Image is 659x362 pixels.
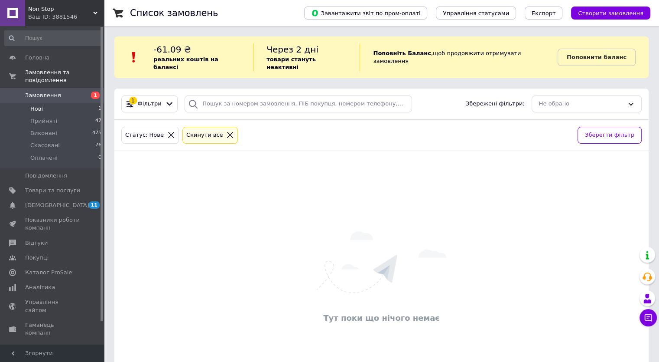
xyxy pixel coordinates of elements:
[443,10,509,16] span: Управління статусами
[95,142,101,149] span: 76
[266,56,316,70] b: товари стануть неактивні
[539,99,624,109] div: Не обрано
[153,44,191,55] span: -61.09 ₴
[30,154,58,162] span: Оплачені
[25,283,55,291] span: Аналітика
[28,13,104,21] div: Ваш ID: 3881546
[153,56,218,70] b: реальних коштів на балансі
[89,201,100,209] span: 11
[360,43,558,71] div: , щоб продовжити отримувати замовлення
[311,9,420,17] span: Завантажити звіт по пром-оплаті
[525,7,563,20] button: Експорт
[123,131,166,140] div: Статус: Нове
[562,10,650,16] a: Створити замовлення
[585,131,634,140] span: Зберегти фільтр
[30,142,60,149] span: Скасовані
[25,69,104,84] span: Замовлення та повідомлення
[25,239,48,247] span: Відгуки
[25,269,72,276] span: Каталог ProSale
[30,117,57,125] span: Прийняті
[30,129,57,137] span: Виконані
[127,51,140,64] img: :exclamation:
[4,30,102,46] input: Пошук
[25,254,49,262] span: Покупці
[25,344,47,352] span: Маркет
[138,100,162,108] span: Фільтри
[25,321,80,337] span: Гаманець компанії
[436,7,516,20] button: Управління статусами
[25,54,49,62] span: Головна
[25,298,80,314] span: Управління сайтом
[466,100,525,108] span: Збережені фільтри:
[185,95,412,112] input: Пошук за номером замовлення, ПІБ покупця, номером телефону, Email, номером накладної
[578,127,642,144] button: Зберегти фільтр
[129,97,137,105] div: 1
[25,92,61,99] span: Замовлення
[130,8,218,18] h1: Список замовлень
[28,5,93,13] span: Non Stop
[558,49,636,66] a: Поповнити баланс
[98,105,101,113] span: 1
[567,54,627,60] b: Поповнити баланс
[25,201,89,209] span: [DEMOGRAPHIC_DATA]
[25,216,80,232] span: Показники роботи компанії
[30,105,43,113] span: Нові
[91,92,100,99] span: 1
[578,10,643,16] span: Створити замовлення
[304,7,427,20] button: Завантажити звіт по пром-оплаті
[92,129,101,137] span: 475
[373,50,431,56] b: Поповніть Баланс
[266,44,318,55] span: Через 2 дні
[25,172,67,180] span: Повідомлення
[532,10,556,16] span: Експорт
[119,313,644,323] div: Тут поки що нічого немає
[25,187,80,194] span: Товари та послуги
[98,154,101,162] span: 0
[640,309,657,326] button: Чат з покупцем
[185,131,225,140] div: Cкинути все
[571,7,650,20] button: Створити замовлення
[95,117,101,125] span: 47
